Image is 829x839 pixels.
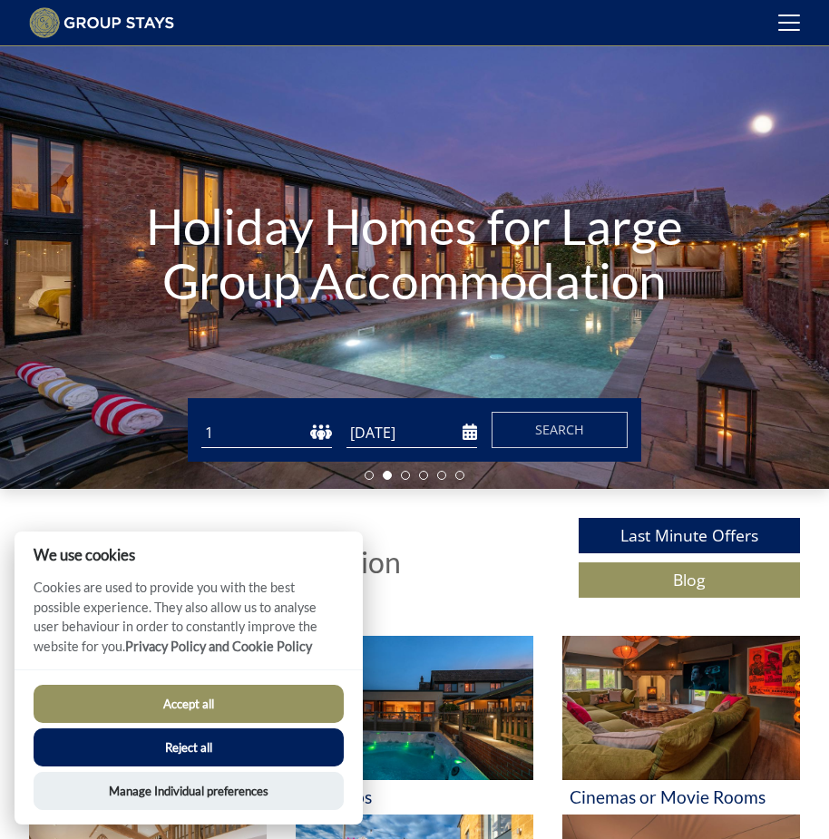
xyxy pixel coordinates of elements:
[34,685,344,723] button: Accept all
[579,518,800,553] a: Last Minute Offers
[296,636,533,815] a: 'Hot Tubs' - Large Group Accommodation Holiday Ideas Hot Tubs
[303,787,526,806] h3: Hot Tubs
[579,562,800,598] a: Blog
[124,162,705,345] h1: Holiday Homes for Large Group Accommodation
[346,418,477,448] input: Arrival Date
[492,412,628,448] button: Search
[535,421,584,438] span: Search
[15,546,363,563] h2: We use cookies
[34,772,344,810] button: Manage Individual preferences
[562,636,800,780] img: 'Cinemas or Movie Rooms' - Large Group Accommodation Holiday Ideas
[15,578,363,669] p: Cookies are used to provide you with the best possible experience. They also allow us to analyse ...
[29,7,174,38] img: Group Stays
[562,636,800,815] a: 'Cinemas or Movie Rooms' - Large Group Accommodation Holiday Ideas Cinemas or Movie Rooms
[125,639,312,654] a: Privacy Policy and Cookie Policy
[570,787,793,806] h3: Cinemas or Movie Rooms
[296,636,533,780] img: 'Hot Tubs' - Large Group Accommodation Holiday Ideas
[34,728,344,766] button: Reject all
